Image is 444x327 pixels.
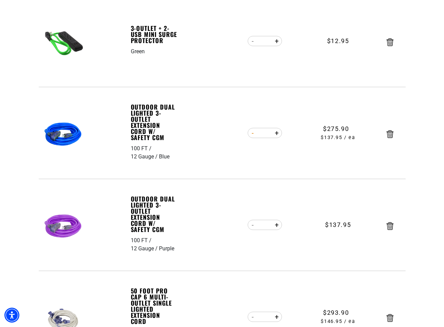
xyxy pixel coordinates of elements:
div: Purple [159,245,174,253]
a: Outdoor Dual Lighted 3-Outlet Extension Cord w/ Safety CGM [131,196,178,232]
div: Accessibility Menu [4,308,19,323]
input: Quantity for Outdoor Dual Lighted 3-Outlet Extension Cord w/ Safety CGM [258,127,271,139]
div: 100 FT [131,236,153,245]
img: green [41,22,84,65]
input: Quantity for 3-Outlet + 2-USB Mini Surge Protector [258,35,271,47]
a: Remove 3-Outlet + 2-USB Mini Surge Protector - Green [387,40,393,44]
div: Blue [159,153,170,161]
a: Remove Outdoor Dual Lighted 3-Outlet Extension Cord w/ Safety CGM - 100 FT / 12 Gauge / Blue [387,132,393,136]
span: $137.95 [325,220,351,229]
div: Green [131,47,145,56]
span: $293.90 [323,308,349,317]
div: 100 FT [131,145,153,153]
a: Remove Outdoor Dual Lighted 3-Outlet Extension Cord w/ Safety CGM - 100 FT / 12 Gauge / Purple [387,224,393,228]
span: $146.95 / ea [302,318,374,325]
span: $12.95 [327,36,349,45]
a: 50 Foot Pro Cap 6 Multi-Outlet Single Lighted Extension Cord [131,288,178,324]
img: blue [41,114,84,157]
img: purple [41,206,84,249]
a: Remove 50 Foot Pro Cap 6 Multi-Outlet Single Lighted Extension Cord - 50 FT / 12 GAUGE / White [387,315,393,320]
span: $275.90 [323,124,349,133]
a: Outdoor Dual Lighted 3-Outlet Extension Cord w/ Safety CGM [131,104,178,140]
div: 12 Gauge [131,153,159,161]
div: 12 Gauge [131,245,159,253]
span: $137.95 / ea [302,134,374,141]
input: Quantity for 50 Foot Pro Cap 6 Multi-Outlet Single Lighted Extension Cord [258,311,271,323]
input: Quantity for Outdoor Dual Lighted 3-Outlet Extension Cord w/ Safety CGM [258,219,271,231]
a: 3-Outlet + 2-USB Mini Surge Protector [131,25,178,43]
